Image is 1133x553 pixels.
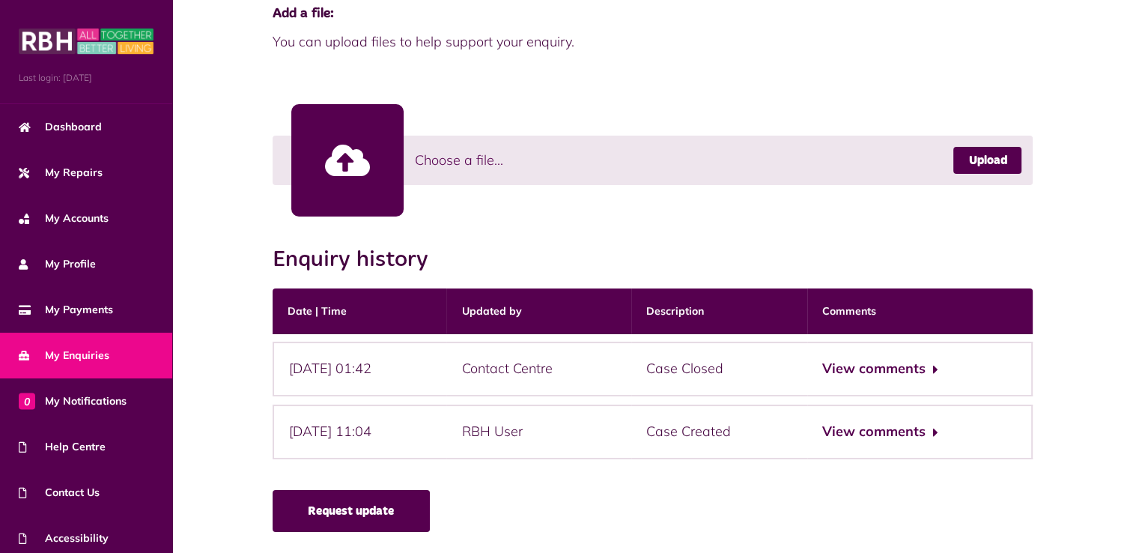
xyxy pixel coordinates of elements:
th: Description [631,288,807,334]
span: Accessibility [19,531,109,546]
div: RBH User [446,405,631,459]
div: Contact Centre [446,342,631,396]
span: Add a file: [273,4,1033,24]
div: [DATE] 11:04 [273,405,447,459]
span: Contact Us [19,485,100,501]
span: My Accounts [19,211,109,226]
h2: Enquiry history [273,247,443,274]
th: Date | Time [273,288,447,334]
div: [DATE] 01:42 [273,342,447,396]
a: Upload [953,147,1021,174]
button: View comments [822,358,938,380]
th: Updated by [446,288,631,334]
span: My Repairs [19,165,103,181]
div: Case Closed [631,342,807,396]
span: My Payments [19,302,113,318]
span: You can upload files to help support your enquiry. [273,31,1033,52]
button: View comments [822,421,938,443]
span: Help Centre [19,439,106,455]
img: MyRBH [19,26,154,56]
th: Comments [807,288,1033,334]
span: 0 [19,393,35,409]
span: Last login: [DATE] [19,71,154,85]
span: My Notifications [19,393,127,409]
div: Case Created [631,405,807,459]
span: My Enquiries [19,348,109,363]
span: My Profile [19,256,96,272]
span: Dashboard [19,119,102,135]
a: Request update [273,490,430,532]
span: Choose a file... [415,150,503,170]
